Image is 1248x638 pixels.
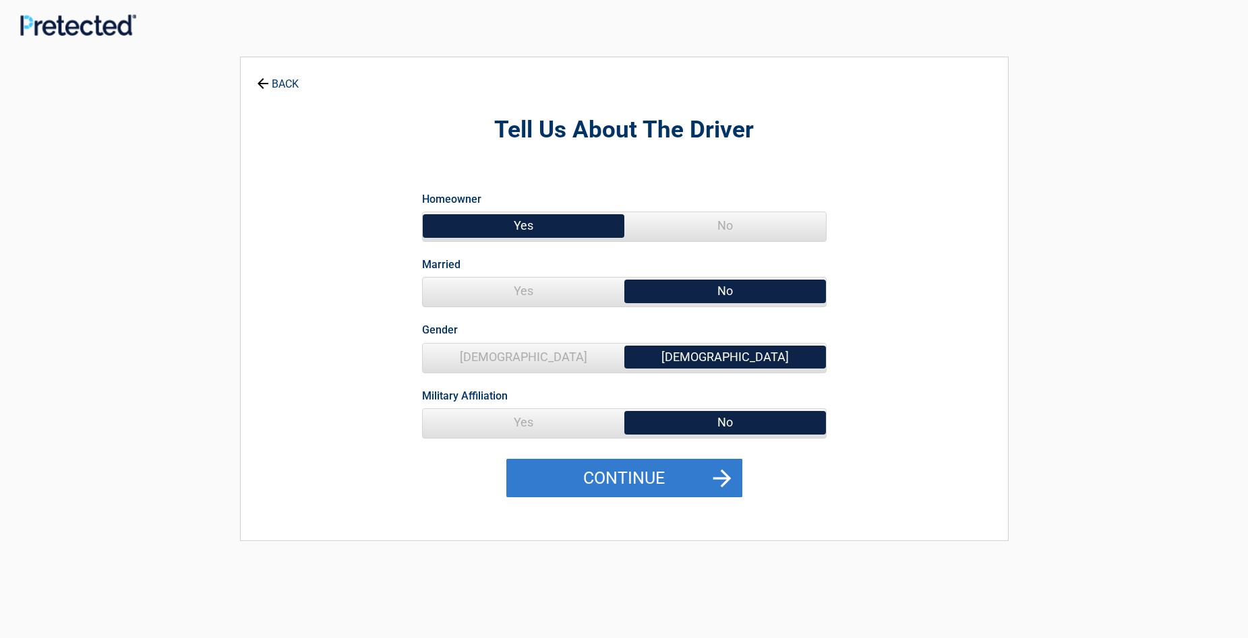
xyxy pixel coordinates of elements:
[423,212,624,239] span: Yes
[506,459,742,498] button: Continue
[624,344,826,371] span: [DEMOGRAPHIC_DATA]
[624,409,826,436] span: No
[422,321,458,339] label: Gender
[423,278,624,305] span: Yes
[422,387,508,405] label: Military Affiliation
[624,212,826,239] span: No
[423,344,624,371] span: [DEMOGRAPHIC_DATA]
[423,409,624,436] span: Yes
[422,190,481,208] label: Homeowner
[315,115,934,146] h2: Tell Us About The Driver
[422,255,460,274] label: Married
[20,14,136,35] img: Main Logo
[254,66,301,90] a: BACK
[624,278,826,305] span: No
